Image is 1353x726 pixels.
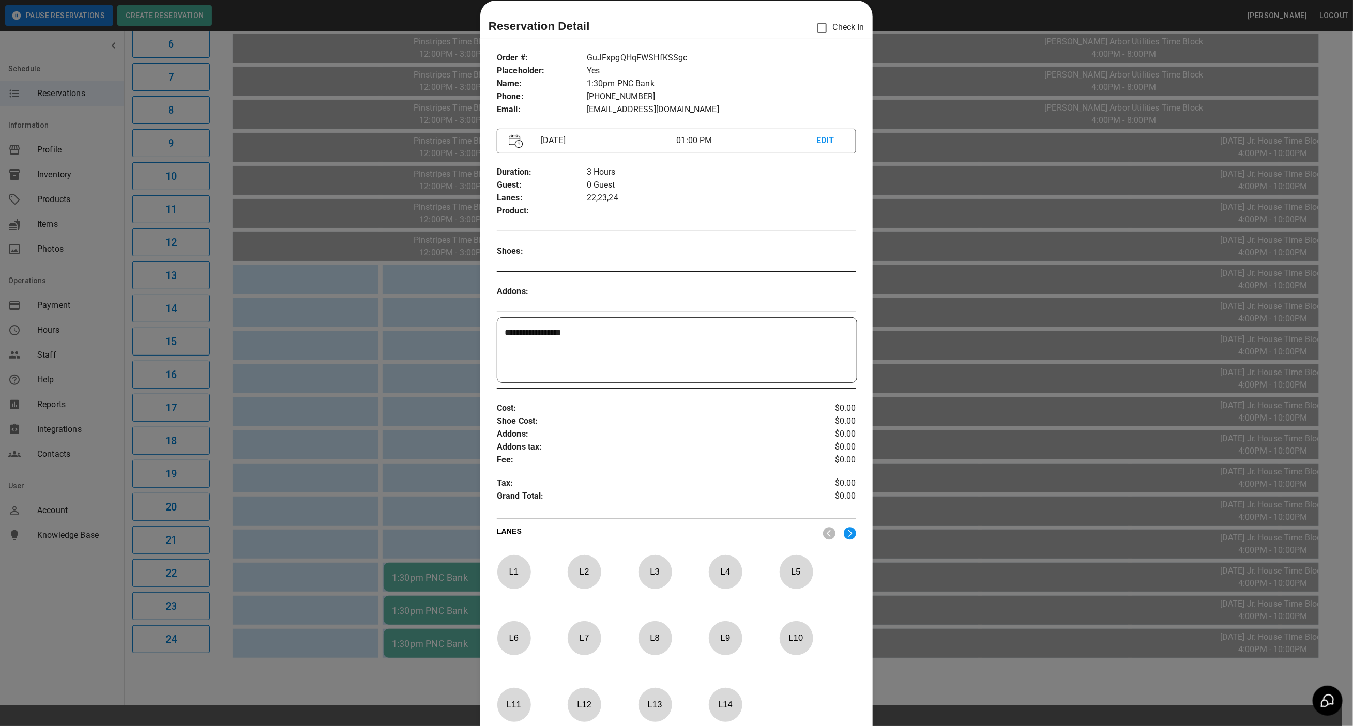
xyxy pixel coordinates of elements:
[497,402,796,415] p: Cost :
[796,441,856,454] p: $0.00
[844,527,856,540] img: right.svg
[816,134,844,147] p: EDIT
[497,454,796,467] p: Fee :
[587,52,856,65] p: GuJFxpgQHqFWSHfKSSgc
[708,692,742,717] p: L 14
[567,626,601,650] p: L 7
[587,166,856,179] p: 3 Hours
[497,692,531,717] p: L 11
[497,65,587,78] p: Placeholder :
[497,490,796,505] p: Grand Total :
[796,454,856,467] p: $0.00
[587,90,856,103] p: [PHONE_NUMBER]
[497,78,587,90] p: Name :
[497,626,531,650] p: L 6
[587,78,856,90] p: 1:30pm PNC Bank
[497,285,587,298] p: Addons :
[638,560,672,584] p: L 3
[708,560,742,584] p: L 4
[587,103,856,116] p: [EMAIL_ADDRESS][DOMAIN_NAME]
[638,692,672,717] p: L 13
[509,134,523,148] img: Vector
[638,626,672,650] p: L 8
[497,415,796,428] p: Shoe Cost :
[497,103,587,116] p: Email :
[567,560,601,584] p: L 2
[497,245,587,258] p: Shoes :
[811,17,864,39] p: Check In
[497,192,587,205] p: Lanes :
[796,428,856,441] p: $0.00
[796,415,856,428] p: $0.00
[796,477,856,490] p: $0.00
[587,192,856,205] p: 22,23,24
[587,65,856,78] p: Yes
[497,526,815,540] p: LANES
[796,402,856,415] p: $0.00
[587,179,856,192] p: 0 Guest
[567,692,601,717] p: L 12
[497,477,796,490] p: Tax :
[676,134,816,147] p: 01:00 PM
[497,90,587,103] p: Phone :
[796,490,856,505] p: $0.00
[497,179,587,192] p: Guest :
[489,18,590,35] p: Reservation Detail
[497,441,796,454] p: Addons tax :
[823,527,835,540] img: nav_left.svg
[497,52,587,65] p: Order # :
[497,205,587,218] p: Product :
[537,134,676,147] p: [DATE]
[779,560,813,584] p: L 5
[779,626,813,650] p: L 10
[497,560,531,584] p: L 1
[708,626,742,650] p: L 9
[497,428,796,441] p: Addons :
[497,166,587,179] p: Duration :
